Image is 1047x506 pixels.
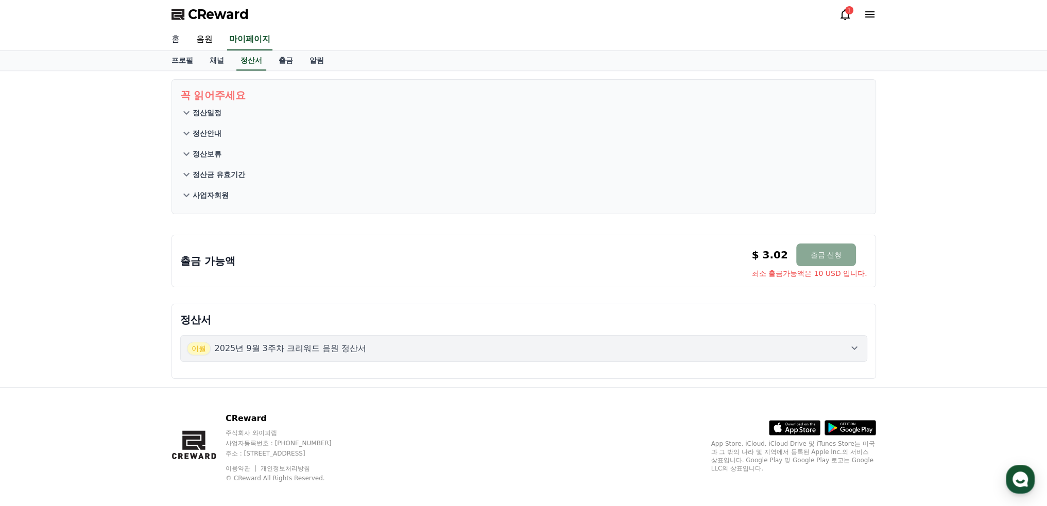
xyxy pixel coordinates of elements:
[187,342,211,355] span: 이월
[796,243,856,266] button: 출금 신청
[180,254,235,268] p: 출금 가능액
[32,342,39,350] span: 홈
[226,474,351,482] p: © CReward All Rights Reserved.
[180,88,867,102] p: 꼭 읽어주세요
[201,51,232,71] a: 채널
[193,190,229,200] p: 사업자회원
[270,51,301,71] a: 출금
[226,449,351,458] p: 주소 : [STREET_ADDRESS]
[188,6,249,23] span: CReward
[752,268,867,278] span: 최소 출금가능액은 10 USD 입니다.
[193,169,246,180] p: 정산금 유효기간
[227,29,272,50] a: 마이페이지
[3,326,68,352] a: 홈
[752,248,788,262] p: $ 3.02
[133,326,198,352] a: 설정
[94,342,107,351] span: 대화
[193,108,221,118] p: 정산일정
[180,123,867,144] button: 정산안내
[226,412,351,425] p: CReward
[193,128,221,138] p: 정산안내
[180,185,867,205] button: 사업자회원
[163,29,188,50] a: 홈
[159,342,171,350] span: 설정
[301,51,332,71] a: 알림
[845,6,853,14] div: 1
[180,335,867,362] button: 이월 2025년 9월 3주차 크리워드 음원 정산서
[261,465,310,472] a: 개인정보처리방침
[188,29,221,50] a: 음원
[711,440,876,473] p: App Store, iCloud, iCloud Drive 및 iTunes Store는 미국과 그 밖의 나라 및 지역에서 등록된 Apple Inc.의 서비스 상표입니다. Goo...
[180,164,867,185] button: 정산금 유효기간
[215,342,367,355] p: 2025년 9월 3주차 크리워드 음원 정산서
[226,439,351,447] p: 사업자등록번호 : [PHONE_NUMBER]
[236,51,266,71] a: 정산서
[226,465,258,472] a: 이용약관
[180,144,867,164] button: 정산보류
[193,149,221,159] p: 정산보류
[68,326,133,352] a: 대화
[171,6,249,23] a: CReward
[839,8,851,21] a: 1
[180,312,867,327] p: 정산서
[226,429,351,437] p: 주식회사 와이피랩
[180,102,867,123] button: 정산일정
[163,51,201,71] a: 프로필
